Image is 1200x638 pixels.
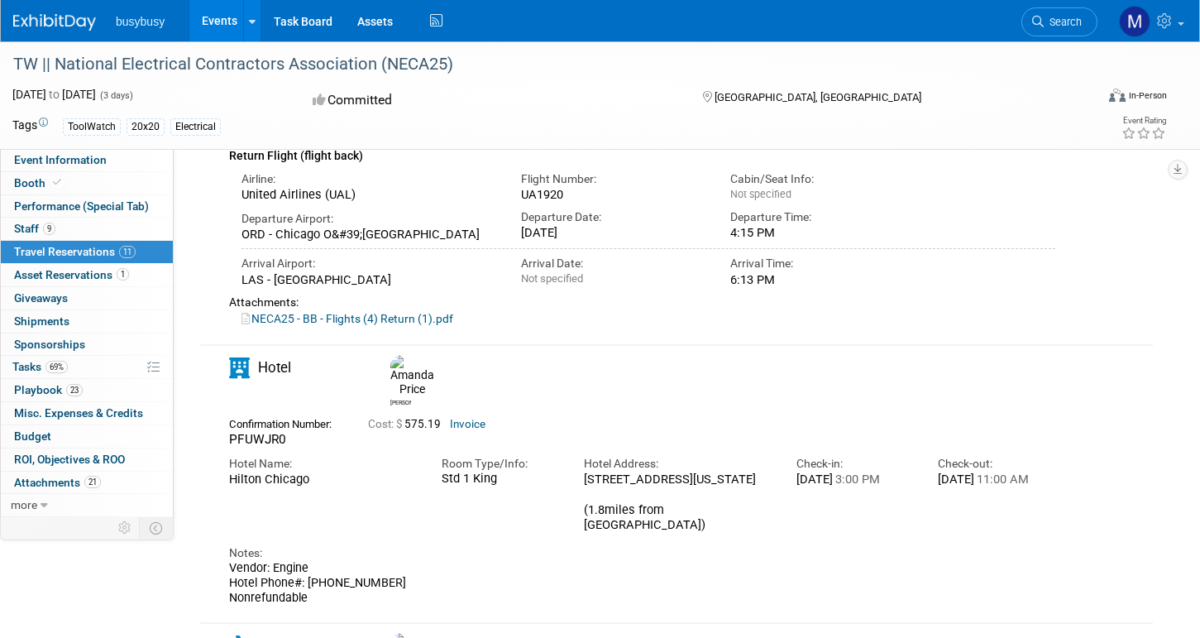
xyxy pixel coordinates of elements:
[229,413,343,431] div: Confirmation Number:
[229,456,417,472] div: Hotel Name:
[521,272,705,285] div: Not specified
[1,310,173,333] a: Shipments
[14,383,83,396] span: Playbook
[14,153,107,166] span: Event Information
[241,211,496,227] div: Departure Airport:
[995,86,1167,111] div: Event Format
[14,429,51,443] span: Budget
[1,379,173,401] a: Playbook23
[1121,117,1166,125] div: Event Rating
[390,355,434,397] img: Amanda Price
[1128,89,1167,102] div: In-Person
[53,178,61,187] i: Booth reservation complete
[14,338,85,351] span: Sponsorships
[14,314,69,328] span: Shipments
[14,222,55,235] span: Staff
[14,268,129,281] span: Asset Reservations
[308,86,676,115] div: Committed
[1,494,173,516] a: more
[584,472,772,532] div: [STREET_ADDRESS][US_STATE] (1.8miles from [GEOGRAPHIC_DATA])
[1,287,173,309] a: Giveaways
[1,449,173,471] a: ROI, Objectives & ROO
[12,360,68,373] span: Tasks
[14,476,101,489] span: Attachments
[521,171,705,187] div: Flight Number:
[1021,7,1097,36] a: Search
[229,357,250,378] i: Hotel
[796,472,913,487] div: [DATE]
[368,418,404,430] span: Cost: $
[730,209,915,225] div: Departure Time:
[730,272,915,287] div: 6:13 PM
[229,432,286,447] span: PFUWJR0
[43,223,55,235] span: 9
[241,171,496,187] div: Airline:
[14,245,136,258] span: Travel Reservations
[521,256,705,271] div: Arrival Date:
[241,272,496,287] div: LAS - [GEOGRAPHIC_DATA]
[111,517,140,539] td: Personalize Event Tab Strip
[1,472,173,494] a: Attachments21
[974,472,1029,487] span: 11:00 AM
[119,246,136,258] span: 11
[14,453,125,466] span: ROI, Objectives & ROO
[241,187,496,202] div: United Airlines (UAL)
[229,295,1055,309] div: Attachments:
[1,333,173,356] a: Sponsorships
[45,361,68,373] span: 69%
[1119,6,1150,37] img: Meg Zolnierowicz
[938,456,1054,472] div: Check-out:
[14,199,149,213] span: Performance (Special Tab)
[140,517,174,539] td: Toggle Event Tabs
[938,472,1054,487] div: [DATE]
[127,118,165,136] div: 20x20
[390,397,411,407] div: Amanda Price
[1,241,173,263] a: Travel Reservations11
[14,291,68,305] span: Giveaways
[1,356,173,378] a: Tasks69%
[98,90,133,101] span: (3 days)
[63,118,121,136] div: ToolWatch
[1109,89,1126,102] img: Format-Inperson.png
[521,209,705,225] div: Departure Date:
[229,472,417,487] div: Hilton Chicago
[386,355,415,407] div: Amanda Price
[521,187,705,202] div: UA1920
[12,88,96,101] span: [DATE] [DATE]
[117,268,129,281] span: 1
[730,256,915,271] div: Arrival Time:
[14,176,65,189] span: Booth
[521,225,705,240] div: [DATE]
[796,456,913,472] div: Check-in:
[1,195,173,218] a: Performance (Special Tab)
[229,138,1055,165] div: Return Flight (flight back)
[1,149,173,171] a: Event Information
[584,456,772,472] div: Hotel Address:
[368,418,447,430] span: 575.19
[258,359,291,376] span: Hotel
[84,476,101,488] span: 21
[1,425,173,448] a: Budget
[170,118,221,136] div: Electrical
[715,91,921,103] span: [GEOGRAPHIC_DATA], [GEOGRAPHIC_DATA]
[833,472,880,487] span: 3:00 PM
[450,418,485,430] a: Invoice
[116,15,165,28] span: busybusy
[1,264,173,286] a: Asset Reservations1
[1,172,173,194] a: Booth
[241,256,496,271] div: Arrival Airport:
[11,498,37,511] span: more
[66,384,83,396] span: 23
[730,225,915,240] div: 4:15 PM
[229,545,1055,561] div: Notes:
[241,227,496,242] div: ORD - Chicago O&#39;[GEOGRAPHIC_DATA]
[442,456,558,472] div: Room Type/Info:
[7,50,1069,79] div: TW || National Electrical Contractors Association (NECA25)
[1044,16,1082,28] span: Search
[12,117,48,136] td: Tags
[1,218,173,240] a: Staff9
[730,188,791,200] span: Not specified
[14,406,143,420] span: Misc. Expenses & Credits
[442,472,558,487] div: Std 1 King
[1,402,173,425] a: Misc. Expenses & Credits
